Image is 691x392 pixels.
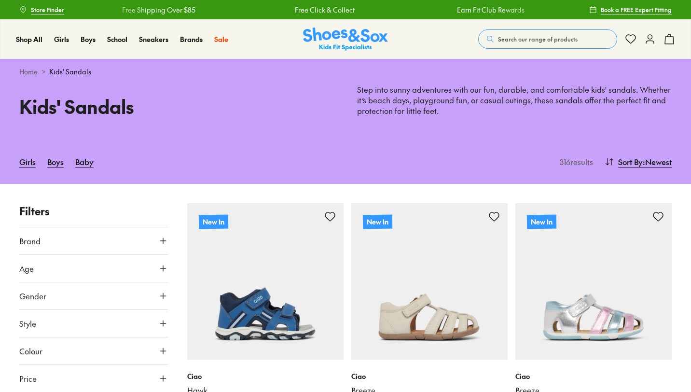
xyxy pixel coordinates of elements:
div: > [19,67,672,77]
a: New In [351,203,508,360]
a: Girls [54,34,69,44]
button: Colour [19,337,168,364]
span: Search our range of products [498,35,578,43]
a: School [107,34,127,44]
a: Book a FREE Expert Fitting [589,1,672,18]
span: Book a FREE Expert Fitting [601,5,672,14]
p: 316 results [556,156,593,168]
p: Filters [19,203,168,219]
button: Gender [19,282,168,309]
a: Boys [81,34,96,44]
span: Gender [19,290,46,302]
p: Ciao [351,371,508,381]
p: New In [363,214,392,229]
span: : Newest [643,156,672,168]
button: Price [19,365,168,392]
img: SNS_Logo_Responsive.svg [303,28,388,51]
span: Kids' Sandals [49,67,91,77]
a: New In [515,203,672,360]
span: Sort By [618,156,643,168]
h1: Kids' Sandals [19,93,334,120]
a: Home [19,67,38,77]
a: Girls [19,151,36,172]
a: Earn Fit Club Rewards [457,5,525,15]
p: Step into sunny adventures with our fun, durable, and comfortable kids' sandals. Whether it’s bea... [357,84,672,116]
button: Style [19,310,168,337]
button: Brand [19,227,168,254]
a: Sneakers [139,34,168,44]
button: Age [19,255,168,282]
span: Price [19,373,37,384]
span: Colour [19,345,42,357]
p: Ciao [515,371,672,381]
button: Sort By:Newest [605,151,672,172]
p: New In [527,214,556,229]
span: Style [19,318,36,329]
a: Free Click & Collect [295,5,355,15]
a: Brands [180,34,203,44]
p: Ciao [187,371,344,381]
a: Boys [47,151,64,172]
a: Baby [75,151,94,172]
span: Age [19,263,34,274]
a: Free Shipping Over $85 [122,5,195,15]
span: Store Finder [31,5,64,14]
a: Shoes & Sox [303,28,388,51]
span: Brand [19,235,41,247]
a: Store Finder [19,1,64,18]
p: New In [199,214,228,229]
a: New In [187,203,344,360]
a: Sale [214,34,228,44]
a: Shop All [16,34,42,44]
button: Search our range of products [478,29,617,49]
